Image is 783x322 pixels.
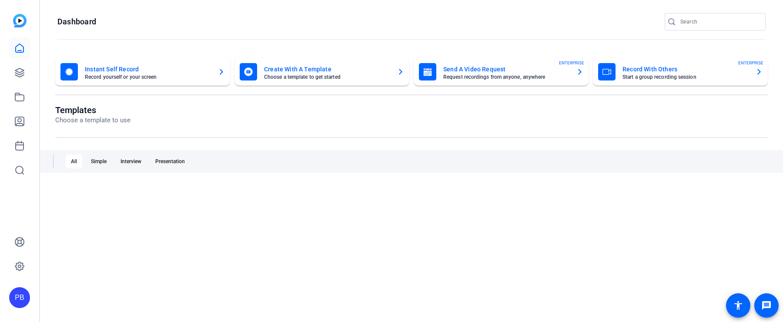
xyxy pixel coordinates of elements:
[66,154,82,168] div: All
[234,58,409,86] button: Create With A TemplateChoose a template to get started
[9,287,30,308] div: PB
[738,60,763,66] span: ENTERPRISE
[86,154,112,168] div: Simple
[55,115,130,125] p: Choose a template to use
[443,74,569,80] mat-card-subtitle: Request recordings from anyone, anywhere
[414,58,589,86] button: Send A Video RequestRequest recordings from anyone, anywhereENTERPRISE
[115,154,147,168] div: Interview
[57,17,96,27] h1: Dashboard
[622,64,749,74] mat-card-title: Record With Others
[150,154,190,168] div: Presentation
[85,74,211,80] mat-card-subtitle: Record yourself or your screen
[733,300,743,311] mat-icon: accessibility
[593,58,768,86] button: Record With OthersStart a group recording sessionENTERPRISE
[761,300,772,311] mat-icon: message
[55,105,130,115] h1: Templates
[264,74,390,80] mat-card-subtitle: Choose a template to get started
[85,64,211,74] mat-card-title: Instant Self Record
[13,14,27,27] img: blue-gradient.svg
[622,74,749,80] mat-card-subtitle: Start a group recording session
[559,60,584,66] span: ENTERPRISE
[680,17,759,27] input: Search
[443,64,569,74] mat-card-title: Send A Video Request
[264,64,390,74] mat-card-title: Create With A Template
[55,58,230,86] button: Instant Self RecordRecord yourself or your screen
